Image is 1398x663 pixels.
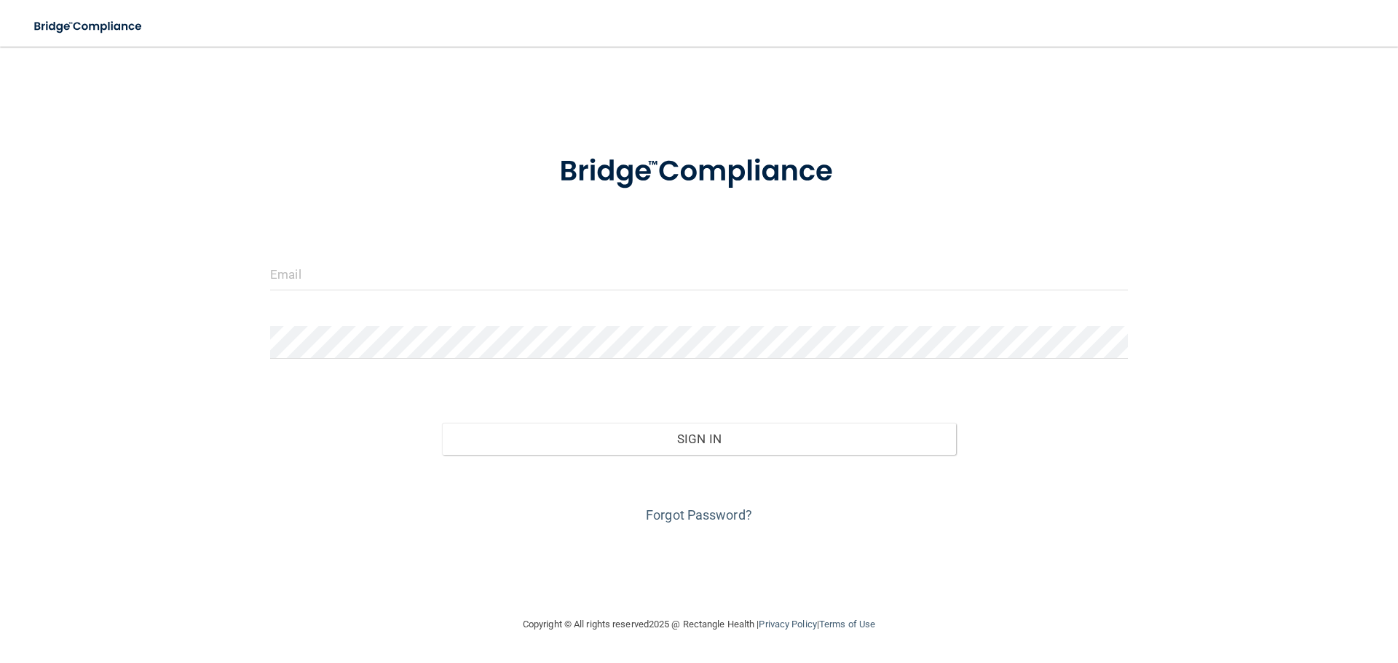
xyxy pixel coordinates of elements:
[759,619,816,630] a: Privacy Policy
[270,258,1128,290] input: Email
[529,134,869,210] img: bridge_compliance_login_screen.278c3ca4.svg
[433,601,965,648] div: Copyright © All rights reserved 2025 @ Rectangle Health | |
[819,619,875,630] a: Terms of Use
[442,423,957,455] button: Sign In
[646,507,752,523] a: Forgot Password?
[22,12,156,41] img: bridge_compliance_login_screen.278c3ca4.svg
